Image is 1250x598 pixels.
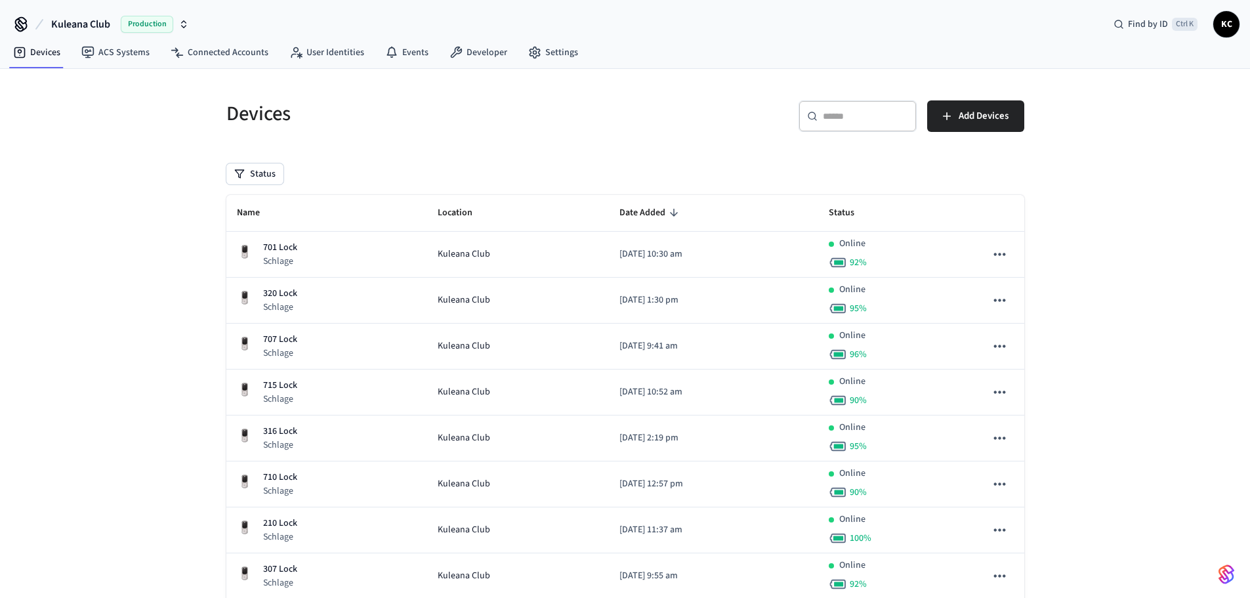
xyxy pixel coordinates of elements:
[619,339,808,353] p: [DATE] 9:41 am
[839,513,865,526] p: Online
[438,385,490,399] span: Kuleana Club
[263,241,297,255] p: 701 Lock
[263,393,297,406] p: Schlage
[839,375,865,389] p: Online
[263,517,297,530] p: 210 Lock
[438,523,490,537] span: Kuleana Club
[263,530,297,544] p: Schlage
[927,100,1024,132] button: Add Devices
[839,421,865,435] p: Online
[439,41,518,64] a: Developer
[1103,12,1208,36] div: Find by IDCtrl K
[438,569,490,583] span: Kuleana Club
[1128,18,1168,31] span: Find by ID
[619,523,808,537] p: [DATE] 11:37 am
[619,293,808,307] p: [DATE] 1:30 pm
[619,203,682,223] span: Date Added
[263,563,297,576] p: 307 Lock
[959,108,1009,125] span: Add Devices
[263,425,297,438] p: 316 Lock
[237,474,253,490] img: Yale Assure Touchscreen Wifi Smart Lock, Satin Nickel, Front
[263,379,297,393] p: 715 Lock
[71,41,160,64] a: ACS Systems
[226,100,617,127] h5: Devices
[263,438,297,452] p: Schlage
[51,16,110,32] span: Kuleana Club
[438,203,490,223] span: Location
[839,329,865,343] p: Online
[839,237,865,251] p: Online
[237,290,253,306] img: Yale Assure Touchscreen Wifi Smart Lock, Satin Nickel, Front
[438,477,490,491] span: Kuleana Club
[850,348,867,361] span: 96 %
[850,578,867,591] span: 92 %
[839,559,865,572] p: Online
[839,467,865,481] p: Online
[237,566,253,582] img: Yale Assure Touchscreen Wifi Smart Lock, Satin Nickel, Front
[160,41,279,64] a: Connected Accounts
[263,255,297,268] p: Schlage
[438,247,490,261] span: Kuleana Club
[619,431,808,445] p: [DATE] 2:19 pm
[263,471,297,484] p: 710 Lock
[850,394,867,407] span: 90 %
[226,163,283,184] button: Status
[438,431,490,445] span: Kuleana Club
[850,302,867,315] span: 95 %
[237,520,253,536] img: Yale Assure Touchscreen Wifi Smart Lock, Satin Nickel, Front
[1213,11,1240,37] button: KC
[1172,18,1198,31] span: Ctrl K
[237,428,253,444] img: Yale Assure Touchscreen Wifi Smart Lock, Satin Nickel, Front
[263,333,297,347] p: 707 Lock
[237,203,277,223] span: Name
[263,301,297,314] p: Schlage
[850,440,867,453] span: 95 %
[850,486,867,499] span: 90 %
[619,477,808,491] p: [DATE] 12:57 pm
[1219,564,1234,585] img: SeamLogoGradient.69752ec5.svg
[263,484,297,498] p: Schlage
[121,16,173,33] span: Production
[518,41,589,64] a: Settings
[619,385,808,399] p: [DATE] 10:52 am
[279,41,375,64] a: User Identities
[263,347,297,360] p: Schlage
[850,256,867,269] span: 92 %
[237,382,253,398] img: Yale Assure Touchscreen Wifi Smart Lock, Satin Nickel, Front
[619,247,808,261] p: [DATE] 10:30 am
[263,287,297,301] p: 320 Lock
[3,41,71,64] a: Devices
[850,532,871,545] span: 100 %
[1215,12,1238,36] span: KC
[839,283,865,297] p: Online
[829,203,871,223] span: Status
[438,293,490,307] span: Kuleana Club
[263,576,297,589] p: Schlage
[237,336,253,352] img: Yale Assure Touchscreen Wifi Smart Lock, Satin Nickel, Front
[619,569,808,583] p: [DATE] 9:55 am
[237,244,253,260] img: Yale Assure Touchscreen Wifi Smart Lock, Satin Nickel, Front
[438,339,490,353] span: Kuleana Club
[375,41,439,64] a: Events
